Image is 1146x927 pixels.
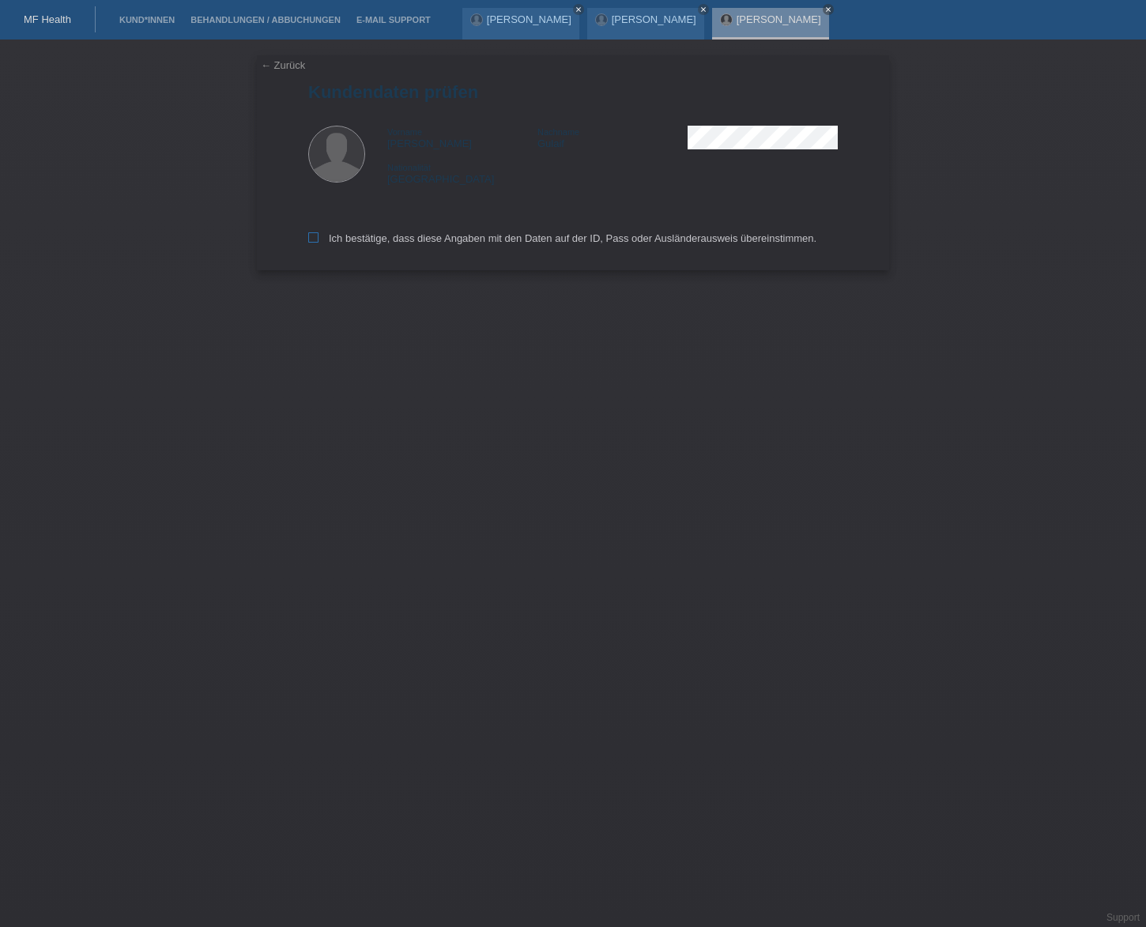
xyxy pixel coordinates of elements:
[699,6,707,13] i: close
[487,13,571,25] a: [PERSON_NAME]
[387,126,537,149] div: [PERSON_NAME]
[349,15,439,24] a: E-Mail Support
[824,6,832,13] i: close
[261,59,305,71] a: ← Zurück
[24,13,71,25] a: MF Health
[387,127,422,137] span: Vorname
[698,4,709,15] a: close
[387,161,537,185] div: [GEOGRAPHIC_DATA]
[612,13,696,25] a: [PERSON_NAME]
[1106,912,1140,923] a: Support
[737,13,821,25] a: [PERSON_NAME]
[308,82,838,102] h1: Kundendaten prüfen
[387,163,431,172] span: Nationalität
[537,126,688,149] div: Gulaif
[111,15,183,24] a: Kund*innen
[573,4,584,15] a: close
[308,232,816,244] label: Ich bestätige, dass diese Angaben mit den Daten auf der ID, Pass oder Ausländerausweis übereinsti...
[575,6,582,13] i: close
[823,4,834,15] a: close
[183,15,349,24] a: Behandlungen / Abbuchungen
[537,127,579,137] span: Nachname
